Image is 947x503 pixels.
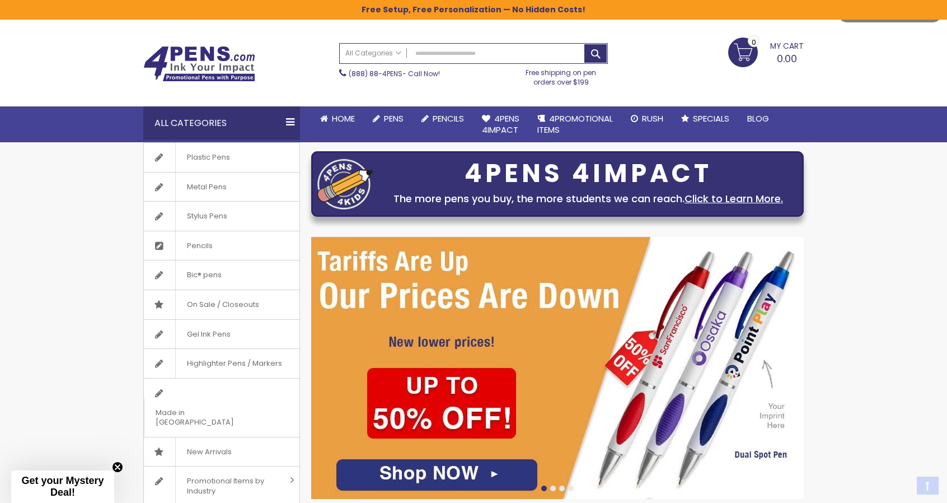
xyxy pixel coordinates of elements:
a: Gel Ink Pens [144,320,299,349]
div: All Categories [143,106,300,140]
span: 0 [752,37,756,48]
span: Blog [747,113,769,124]
span: Stylus Pens [175,202,238,231]
a: Specials [672,106,738,131]
a: Made in [GEOGRAPHIC_DATA] [144,379,299,437]
button: Close teaser [112,462,123,473]
span: 0.00 [777,52,797,66]
span: Specials [693,113,729,124]
a: Rush [622,106,672,131]
div: 4PENS 4IMPACT [379,162,798,185]
span: On Sale / Closeouts [175,290,270,319]
span: Bic® pens [175,260,233,290]
a: 0.00 0 [728,38,804,66]
span: All Categories [345,49,401,58]
a: Pens [364,106,412,131]
span: Highlighter Pens / Markers [175,349,293,378]
a: Home [311,106,364,131]
a: 4PROMOTIONALITEMS [528,106,622,143]
span: Home [332,113,355,124]
span: - Call Now! [349,69,440,78]
a: On Sale / Closeouts [144,290,299,319]
div: Get your Mystery Deal!Close teaser [11,471,114,503]
a: Stylus Pens [144,202,299,231]
iframe: Google Customer Reviews [855,473,947,503]
a: Click to Learn More. [685,192,783,206]
img: /cheap-promotional-products.html [311,237,804,499]
span: 4Pens 4impact [482,113,519,136]
span: Plastic Pens [175,143,241,172]
img: 4Pens Custom Pens and Promotional Products [143,46,255,82]
span: Pens [384,113,404,124]
span: Pencils [175,231,224,260]
span: Rush [642,113,663,124]
a: 4Pens4impact [473,106,528,143]
span: Get your Mystery Deal! [21,475,104,498]
a: Highlighter Pens / Markers [144,349,299,378]
img: four_pen_logo.png [317,159,373,209]
a: Bic® pens [144,260,299,290]
a: Pencils [144,231,299,260]
div: The more pens you buy, the more students we can reach. [379,191,798,207]
a: Blog [738,106,778,131]
a: Metal Pens [144,173,299,202]
a: New Arrivals [144,437,299,467]
span: Made in [GEOGRAPHIC_DATA] [144,398,271,437]
span: Gel Ink Pens [175,320,242,349]
a: Plastic Pens [144,143,299,172]
span: Metal Pens [175,173,238,202]
span: New Arrivals [175,437,243,467]
a: (888) 88-4PENS [349,69,402,78]
a: All Categories [340,44,407,62]
div: Free shipping on pen orders over $199 [514,64,608,86]
span: Pencils [433,113,464,124]
span: 4PROMOTIONAL ITEMS [537,113,613,136]
a: Pencils [412,106,473,131]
